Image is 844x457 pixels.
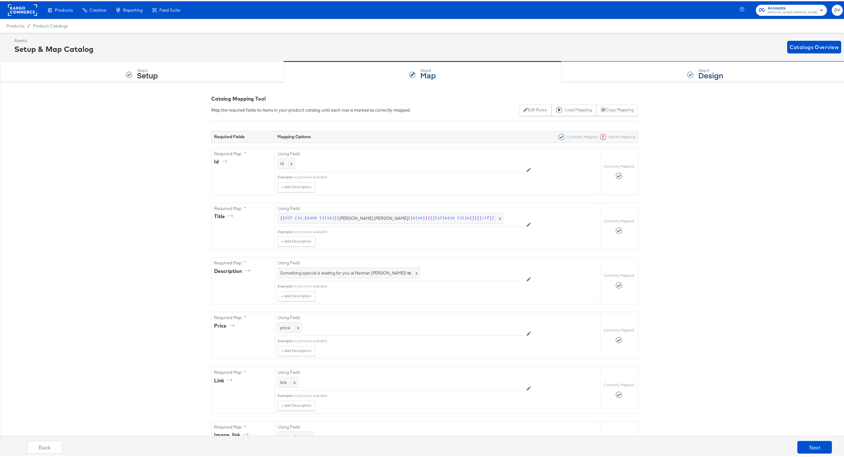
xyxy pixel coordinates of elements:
label: Required Map: * [214,204,272,210]
button: + Add Description [278,345,315,355]
button: Edit Rules [519,103,551,115]
label: Using Field: [278,150,523,156]
div: Step: 1 [137,67,158,71]
label: Using Field: [278,204,523,210]
strong: Mapping Options [277,133,311,138]
span: }}} [470,214,477,220]
span: Reporting [123,6,143,11]
label: Using Field: [278,423,523,429]
div: link [214,376,235,383]
label: Required Map: * [214,423,272,429]
button: + Add Description [278,399,315,410]
div: Assets [14,36,94,42]
button: + Add Description [278,235,315,245]
button: Accounts[PERSON_NAME] [PERSON_NAME] [756,3,827,15]
div: Step: 2 [420,67,436,71]
div: Step: 3 [698,67,723,71]
span: #if (is_blank title) [285,214,334,220]
button: Back [27,440,62,452]
button: Next [797,440,832,452]
strong: Design [698,69,723,79]
label: Required Map: * [214,313,272,319]
span: Products [6,22,24,27]
span: id [280,159,284,165]
div: no preview available [293,173,523,178]
strong: Map [420,69,436,79]
span: [PERSON_NAME] [PERSON_NAME] [280,214,501,220]
span: x [412,267,420,277]
div: Needs Mapping [597,133,635,139]
span: titleize title [435,214,470,220]
span: /if [482,214,489,220]
span: price [280,324,290,329]
div: no preview available [293,392,523,397]
span: Creative [89,6,106,11]
span: }} [423,214,428,220]
label: Using Field: [278,313,523,319]
button: Copy Mapping [596,103,638,115]
span: {{ [280,214,285,220]
span: Products [55,6,73,11]
label: Correctly Mapped [604,163,634,168]
span: {{ [477,214,482,220]
button: Catalogs Overview [787,40,841,52]
span: }} [334,214,339,220]
div: no preview available [293,282,523,287]
label: Correctly Mapped [604,326,634,331]
span: Something special is waiting for you at Neiman [PERSON_NAME]! 🛍 [280,269,417,275]
button: + Add Description [278,290,315,300]
span: x [495,212,503,222]
div: Example: [278,337,293,342]
label: Required Map: * [214,150,272,156]
div: Example: [278,173,293,178]
strong: Required Fields [214,133,245,138]
span: link [280,378,287,384]
span: DV [834,5,840,13]
div: Map the required fields to items in your product catalog until each row is marked as correctly ma... [211,106,410,112]
span: [PERSON_NAME] [PERSON_NAME] [768,9,817,14]
div: price [214,321,237,328]
span: x [289,159,293,165]
span: }} [489,214,494,220]
div: Correctly Mapped [556,133,597,139]
span: {{ [408,214,413,220]
div: no preview available [293,228,523,233]
div: Example: [278,392,293,397]
div: no preview available [293,337,523,342]
span: Catalogs Overview [790,41,839,50]
span: / [24,22,33,27]
div: description [214,266,252,274]
div: title [214,212,235,219]
label: Using Field: [278,368,523,374]
label: Required Map: * [214,368,272,374]
span: x [295,324,299,329]
label: Correctly Mapped [604,381,634,386]
span: Accounts [768,4,817,10]
span: else [413,214,422,220]
label: Required Map: * [214,259,272,265]
strong: Setup [137,69,158,79]
button: Load Mapping [551,103,596,115]
a: Product Catalogs [33,22,68,27]
button: + Add Description [278,181,315,191]
button: DV [832,3,843,15]
label: Using Field: [278,259,523,265]
div: Example: [278,282,293,287]
span: {{{ [428,214,435,220]
div: id [214,157,229,164]
div: Example: [278,228,293,233]
span: Feed Suite [159,6,180,11]
div: Setup & Map Catalog [14,42,94,53]
div: Catalog Mapping Tool [211,94,638,101]
label: Correctly Mapped [604,272,634,277]
label: Correctly Mapped [604,217,634,222]
span: x [292,378,296,384]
